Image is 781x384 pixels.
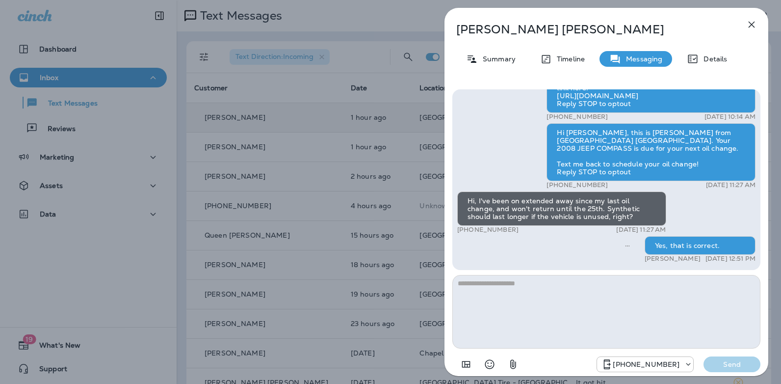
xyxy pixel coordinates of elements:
p: [PHONE_NUMBER] [613,360,679,368]
p: [DATE] 10:14 AM [704,113,755,121]
p: Timeline [552,55,585,63]
p: Details [699,55,727,63]
div: Hi [PERSON_NAME], this is [PERSON_NAME] from [GEOGRAPHIC_DATA] [GEOGRAPHIC_DATA]. Your 2008 JEEP ... [547,123,755,181]
p: [PERSON_NAME] [PERSON_NAME] [456,23,724,36]
p: [DATE] 12:51 PM [705,255,755,263]
p: [DATE] 11:27 AM [616,226,666,234]
p: [PERSON_NAME] [645,255,701,263]
button: Select an emoji [480,355,499,374]
p: Messaging [621,55,662,63]
button: Add in a premade template [456,355,476,374]
p: [PHONE_NUMBER] [547,181,608,189]
p: [DATE] 11:27 AM [706,181,755,189]
p: [PHONE_NUMBER] [547,113,608,121]
div: Hi, I've been on extended away since my last oil change, and won't return until the 25th. Synthet... [457,192,666,226]
div: +1 (984) 409-9300 [597,358,693,370]
p: [PHONE_NUMBER] [457,226,519,234]
span: Sent [625,241,630,249]
div: Yes, that is correct. [645,236,755,255]
p: Summary [478,55,516,63]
